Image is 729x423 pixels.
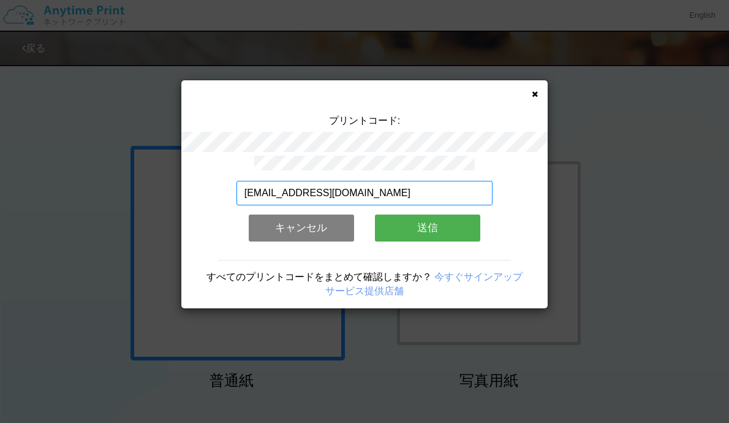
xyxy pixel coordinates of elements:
input: メールアドレス [236,181,493,205]
span: すべてのプリントコードをまとめて確認しますか？ [206,272,432,282]
a: 今すぐサインアップ [434,272,523,282]
a: サービス提供店舗 [325,286,404,296]
button: 送信 [375,215,480,242]
button: キャンセル [249,215,354,242]
span: プリントコード: [329,115,400,126]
